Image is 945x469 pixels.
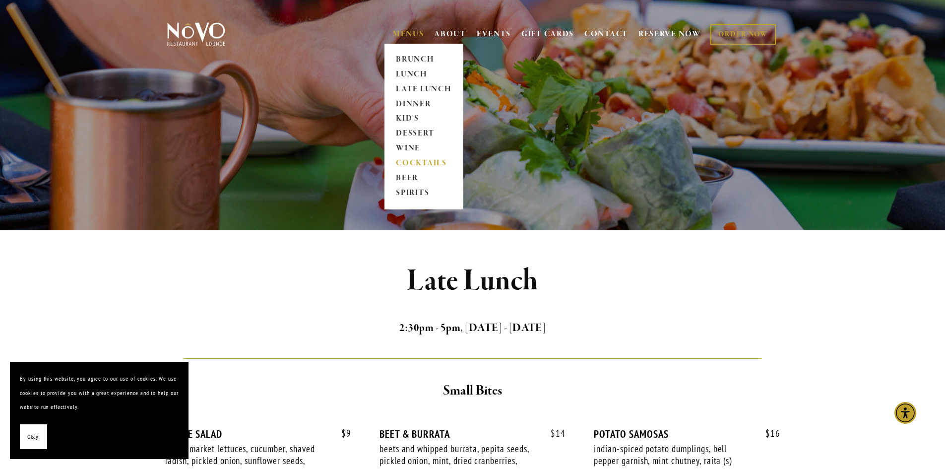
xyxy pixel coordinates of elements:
[894,402,916,424] div: Accessibility Menu
[393,112,455,127] a: KID'S
[551,427,556,439] span: $
[710,24,775,45] a: ORDER NOW
[27,430,40,444] span: Okay!
[393,67,455,82] a: LUNCH
[407,262,538,300] strong: Late Lunch
[638,25,701,44] a: RESERVE NOW
[399,321,546,335] strong: 2:30pm - 5pm, [DATE] - [DATE]
[165,22,227,47] img: Novo Restaurant &amp; Lounge
[393,82,455,97] a: LATE LUNCH
[434,29,466,39] a: ABOUT
[20,424,47,450] button: Okay!
[584,25,628,44] a: CONTACT
[393,97,455,112] a: DINNER
[20,372,179,414] p: By using this website, you agree to our use of cookies. We use cookies to provide you with a grea...
[477,29,511,39] a: EVENTS
[521,25,574,44] a: GIFT CARDS
[393,29,424,39] a: MENUS
[341,427,346,439] span: $
[165,428,351,440] div: HOUSE SALAD
[393,186,455,201] a: SPIRITS
[594,428,780,440] div: POTATO SAMOSAS
[331,428,351,439] span: 9
[393,127,455,141] a: DESSERT
[393,52,455,67] a: BRUNCH
[765,427,770,439] span: $
[393,171,455,186] a: BEER
[393,141,455,156] a: WINE
[393,156,455,171] a: COCKTAILS
[594,443,752,467] div: indian-spiced potato dumplings, bell pepper garnish, mint chutney, raita (s)
[379,428,566,440] div: BEET & BURRATA
[443,382,502,400] strong: Small Bites
[10,362,189,459] section: Cookie banner
[756,428,780,439] span: 16
[541,428,566,439] span: 14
